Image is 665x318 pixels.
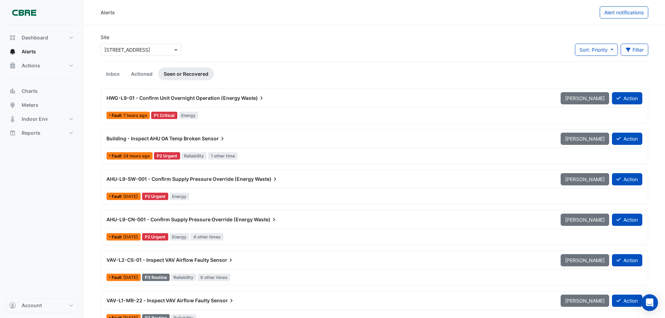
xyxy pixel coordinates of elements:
[142,274,170,281] div: P3 Routine
[123,275,138,280] span: Sun 07-Sep-2025 22:35 AEST
[154,152,180,160] div: P2 Urgent
[561,133,609,145] button: [PERSON_NAME]
[182,152,207,160] span: Reliability
[123,194,138,199] span: Wed 25-Jun-2025 12:48 AEST
[9,116,16,123] app-icon: Indoor Env
[612,92,642,104] button: Action
[106,257,209,263] span: VAV-L2-CS-01 - Inspect VAV Airflow Faulty
[112,194,123,199] span: Fault
[101,67,125,80] a: Inbox
[600,6,648,19] button: Alert notifications
[612,254,642,266] button: Action
[123,113,147,118] span: Fri 12-Sep-2025 05:52 AEST
[254,216,278,223] span: Waste)
[565,136,605,142] span: [PERSON_NAME]
[612,295,642,307] button: Action
[106,216,253,222] span: AHU-L9-CN-001 - Confirm Supply Pressure Override (Energy
[8,6,40,20] img: Company Logo
[112,113,123,118] span: Fault
[612,133,642,145] button: Action
[158,67,214,80] a: Seen or Recovered
[101,34,109,41] label: Site
[6,45,78,59] button: Alerts
[612,173,642,185] button: Action
[101,9,115,16] div: Alerts
[9,62,16,69] app-icon: Actions
[9,88,16,95] app-icon: Charts
[112,154,123,158] span: Fault
[170,233,190,241] span: Energy
[9,102,16,109] app-icon: Meters
[9,48,16,55] app-icon: Alerts
[255,176,279,183] span: Waste)
[6,112,78,126] button: Indoor Env
[612,214,642,226] button: Action
[170,193,190,200] span: Energy
[106,297,210,303] span: VAV-L1-MR-22 - Inspect VAV Airflow Faulty
[575,44,618,56] button: Sort: Priority
[561,254,609,266] button: [PERSON_NAME]
[561,214,609,226] button: [PERSON_NAME]
[125,67,158,80] a: Actioned
[106,176,254,182] span: AHU-L9-SW-001 - Confirm Supply Pressure Override (Energy
[171,274,197,281] span: Reliability
[191,233,223,241] span: 4 other times
[142,193,168,200] div: P2 Urgent
[22,116,48,123] span: Indoor Env
[6,126,78,140] button: Reports
[211,297,235,304] span: Sensor
[565,95,605,101] span: [PERSON_NAME]
[6,84,78,98] button: Charts
[641,294,658,311] div: Open Intercom Messenger
[579,47,608,53] span: Sort: Priority
[22,88,38,95] span: Charts
[123,234,138,239] span: Tue 10-Jun-2025 07:13 AEST
[106,135,201,141] span: Building - Inspect AHU OA Temp Broken
[22,302,42,309] span: Account
[241,95,265,102] span: Waste)
[604,9,644,15] span: Alert notifications
[208,152,238,160] span: 1 other time
[123,153,150,158] span: Thu 11-Sep-2025 13:18 AEST
[142,233,168,241] div: P2 Urgent
[561,295,609,307] button: [PERSON_NAME]
[621,44,649,56] button: Filter
[22,130,40,136] span: Reports
[198,274,230,281] span: 6 other times
[561,92,609,104] button: [PERSON_NAME]
[22,62,40,69] span: Actions
[106,95,240,101] span: HWG-L9-01 - Confirm Unit Overnight Operation (Energy
[565,298,605,304] span: [PERSON_NAME]
[565,257,605,263] span: [PERSON_NAME]
[565,176,605,182] span: [PERSON_NAME]
[6,31,78,45] button: Dashboard
[22,102,38,109] span: Meters
[22,34,48,41] span: Dashboard
[6,98,78,112] button: Meters
[561,173,609,185] button: [PERSON_NAME]
[565,217,605,223] span: [PERSON_NAME]
[6,298,78,312] button: Account
[6,59,78,73] button: Actions
[151,112,177,119] div: P1 Critical
[9,34,16,41] app-icon: Dashboard
[179,112,199,119] span: Energy
[112,275,123,280] span: Fault
[210,257,234,264] span: Sensor
[22,48,36,55] span: Alerts
[202,135,226,142] span: Sensor
[9,130,16,136] app-icon: Reports
[112,235,123,239] span: Fault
